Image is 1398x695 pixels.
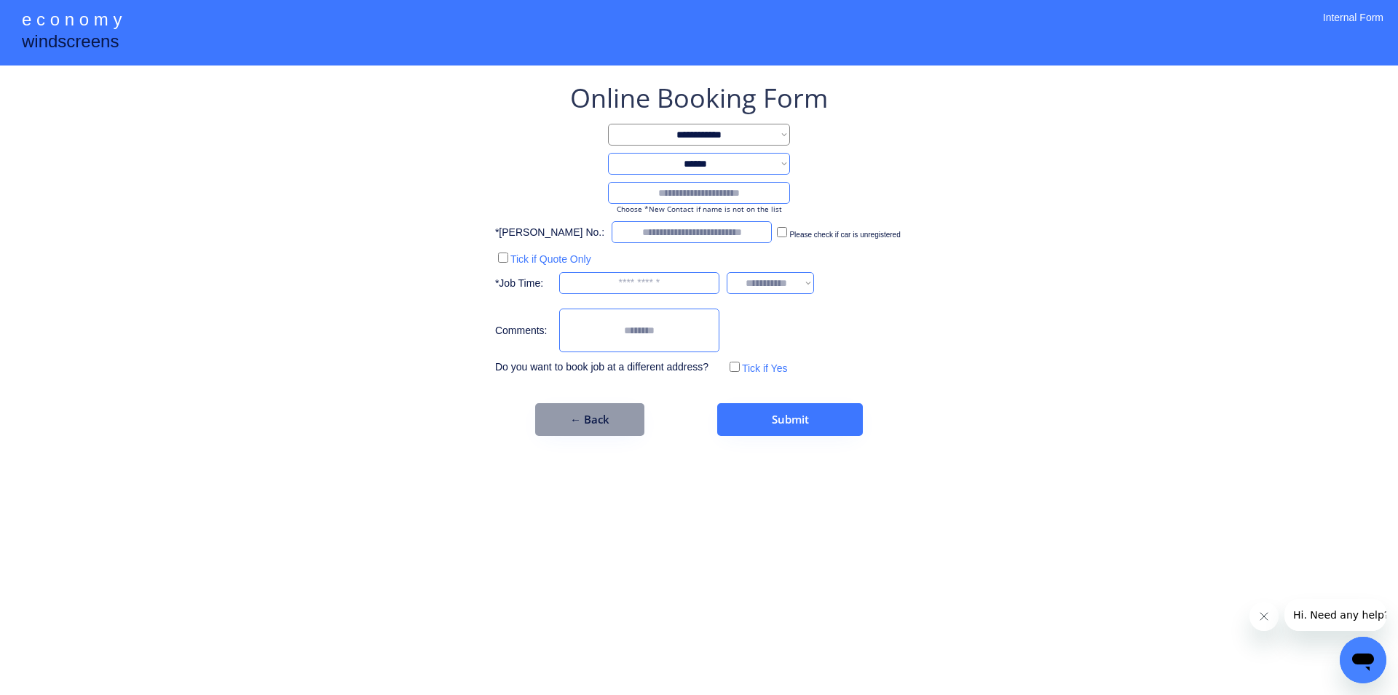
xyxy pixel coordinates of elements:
div: Internal Form [1323,11,1383,44]
button: ← Back [535,403,644,436]
div: Choose *New Contact if name is not on the list [608,204,790,214]
div: Comments: [495,324,552,338]
div: windscreens [22,29,119,57]
span: Hi. Need any help? [9,10,105,22]
iframe: Close message [1249,602,1279,631]
iframe: Button to launch messaging window [1340,637,1386,683]
button: Submit [717,403,863,436]
iframe: Message from company [1284,599,1386,631]
div: e c o n o m y [22,7,122,35]
div: Online Booking Form [570,80,828,116]
label: Please check if car is unregistered [789,231,900,239]
div: *Job Time: [495,277,552,291]
div: Do you want to book job at a different address? [495,360,719,375]
label: Tick if Quote Only [510,253,591,265]
label: Tick if Yes [742,362,788,374]
div: *[PERSON_NAME] No.: [495,226,604,240]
